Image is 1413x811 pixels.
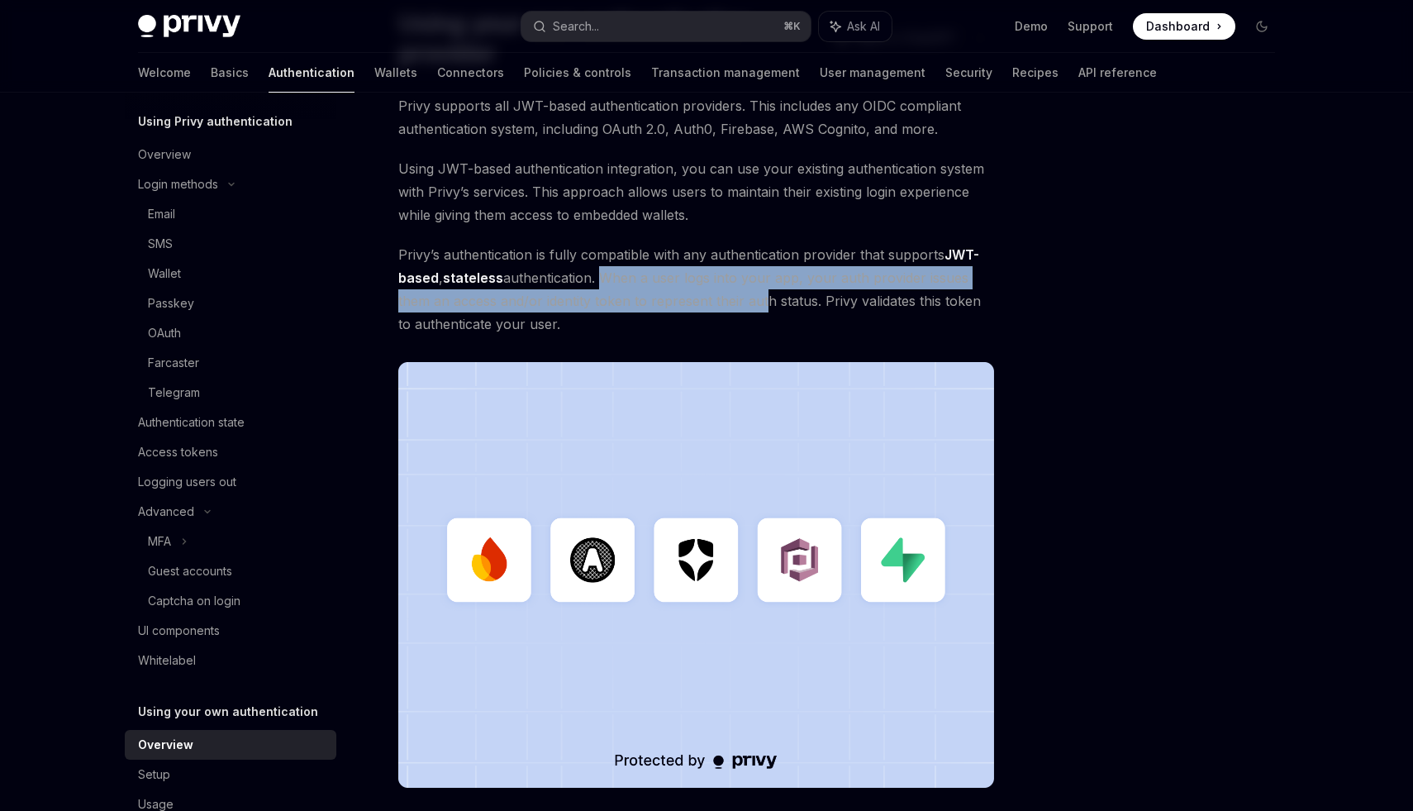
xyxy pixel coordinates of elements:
h5: Using your own authentication [138,702,318,722]
div: Overview [138,735,193,755]
img: JWT-based auth splash [398,362,994,788]
a: Security [945,53,992,93]
a: API reference [1078,53,1157,93]
a: Transaction management [651,53,800,93]
img: dark logo [138,15,240,38]
a: Overview [125,730,336,760]
span: Dashboard [1146,18,1210,35]
a: Logging users out [125,467,336,497]
a: Support [1068,18,1113,35]
span: Privy’s authentication is fully compatible with any authentication provider that supports , authe... [398,243,994,336]
span: Ask AI [847,18,880,35]
div: Search... [553,17,599,36]
a: Policies & controls [524,53,631,93]
a: Recipes [1012,53,1059,93]
a: Captcha on login [125,586,336,616]
div: Setup [138,765,170,785]
button: Search...⌘K [521,12,811,41]
span: ⌘ K [783,20,801,33]
div: Overview [138,145,191,165]
div: Guest accounts [148,561,232,581]
a: Basics [211,53,249,93]
div: Telegram [148,383,200,403]
a: Demo [1015,18,1048,35]
div: UI components [138,621,220,641]
div: Logging users out [138,472,236,492]
a: Overview [125,140,336,169]
a: OAuth [125,318,336,348]
div: Advanced [138,502,194,522]
div: Access tokens [138,442,218,462]
div: Whitelabel [138,651,196,670]
div: Passkey [148,293,194,313]
div: Login methods [138,174,218,194]
button: Ask AI [819,12,892,41]
button: Toggle dark mode [1249,13,1275,40]
a: Wallet [125,259,336,289]
div: Wallet [148,264,181,284]
a: Wallets [374,53,417,93]
a: User management [820,53,925,93]
div: Email [148,204,175,224]
a: UI components [125,616,336,646]
a: Whitelabel [125,646,336,675]
a: Email [125,199,336,229]
a: stateless [443,270,503,287]
a: Passkey [125,289,336,318]
h5: Using Privy authentication [138,112,293,131]
a: Setup [125,760,336,790]
div: SMS [148,234,173,254]
a: Welcome [138,53,191,93]
a: Authentication state [125,408,336,437]
a: Dashboard [1133,13,1235,40]
div: MFA [148,532,171,551]
a: Connectors [437,53,504,93]
a: Authentication [269,53,354,93]
a: SMS [125,229,336,259]
a: Access tokens [125,437,336,467]
div: OAuth [148,323,181,343]
a: Guest accounts [125,556,336,586]
a: Farcaster [125,348,336,378]
div: Authentication state [138,413,245,432]
span: Privy supports all JWT-based authentication providers. This includes any OIDC compliant authentic... [398,94,994,141]
span: Using JWT-based authentication integration, you can use your existing authentication system with ... [398,157,994,227]
div: Farcaster [148,353,199,373]
a: Telegram [125,378,336,408]
div: Captcha on login [148,591,240,611]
